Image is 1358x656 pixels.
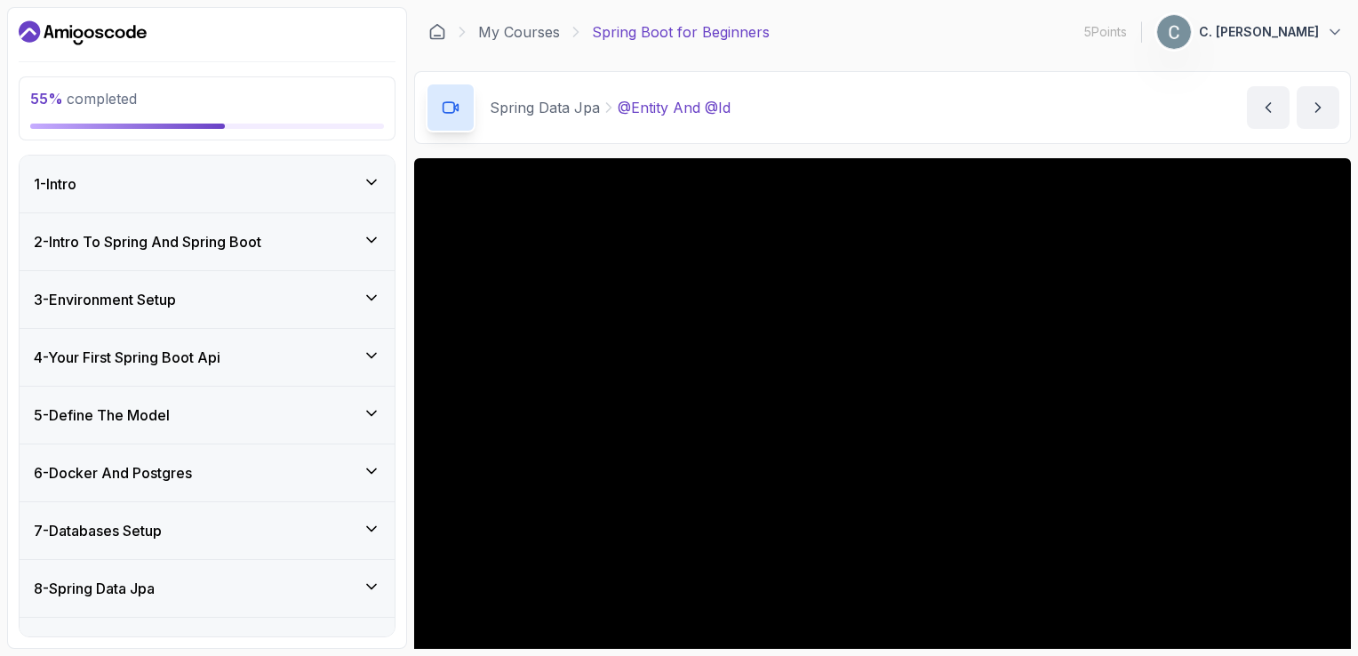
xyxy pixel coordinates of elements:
button: user profile imageC. [PERSON_NAME] [1156,14,1344,50]
img: user profile image [1157,15,1191,49]
p: C. [PERSON_NAME] [1199,23,1319,41]
button: 8-Spring Data Jpa [20,560,395,617]
button: 2-Intro To Spring And Spring Boot [20,213,395,270]
button: 6-Docker And Postgres [20,444,395,501]
p: Spring Data Jpa [490,97,600,118]
h3: 6 - Docker And Postgres [34,462,192,484]
button: 3-Environment Setup [20,271,395,328]
h3: 5 - Define The Model [34,404,170,426]
button: 5-Define The Model [20,387,395,444]
a: Dashboard [428,23,446,41]
p: Spring Boot for Beginners [592,21,770,43]
button: 1-Intro [20,156,395,212]
h3: 8 - Spring Data Jpa [34,578,155,599]
a: My Courses [478,21,560,43]
button: next content [1297,86,1339,129]
span: completed [30,90,137,108]
a: Dashboard [19,19,147,47]
h3: 3 - Environment Setup [34,289,176,310]
p: @Entity And @Id [618,97,731,118]
button: 7-Databases Setup [20,502,395,559]
span: 55 % [30,90,63,108]
h3: 7 - Databases Setup [34,520,162,541]
button: previous content [1247,86,1290,129]
h3: 1 - Intro [34,173,76,195]
button: 4-Your First Spring Boot Api [20,329,395,386]
h3: 2 - Intro To Spring And Spring Boot [34,231,261,252]
h3: 4 - Your First Spring Boot Api [34,347,220,368]
p: 5 Points [1084,23,1127,41]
